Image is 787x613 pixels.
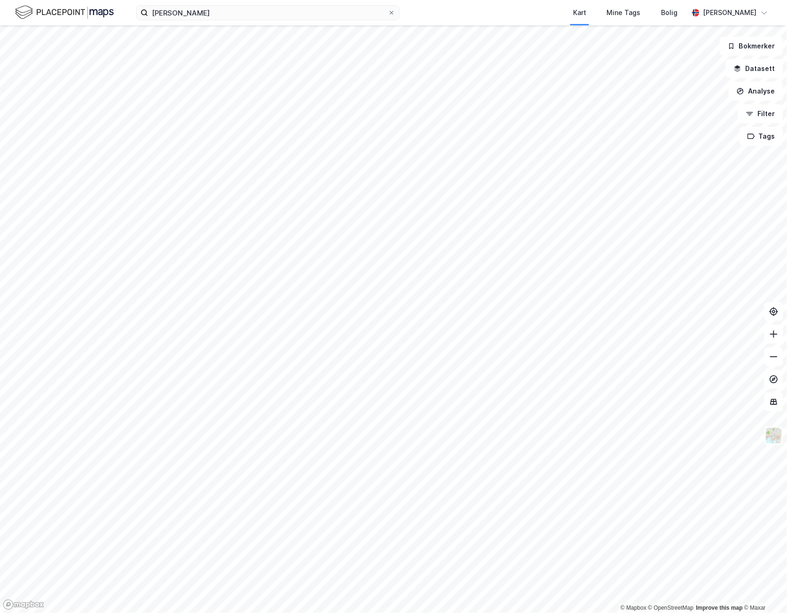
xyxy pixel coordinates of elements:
input: Søk på adresse, matrikkel, gårdeiere, leietakere eller personer [148,6,388,20]
a: OpenStreetMap [648,605,694,612]
div: Mine Tags [607,7,641,18]
a: Improve this map [696,605,743,612]
div: Kart [573,7,586,18]
img: logo.f888ab2527a4732fd821a326f86c7f29.svg [15,4,114,21]
iframe: Chat Widget [740,568,787,613]
a: Mapbox homepage [3,599,44,610]
div: Kontrollprogram for chat [740,568,787,613]
button: Filter [738,104,783,123]
a: Mapbox [621,605,646,612]
button: Tags [740,127,783,146]
button: Analyse [729,82,783,101]
img: Z [765,427,783,445]
div: Bolig [661,7,678,18]
div: [PERSON_NAME] [703,7,757,18]
button: Bokmerker [720,37,783,55]
button: Datasett [726,59,783,78]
